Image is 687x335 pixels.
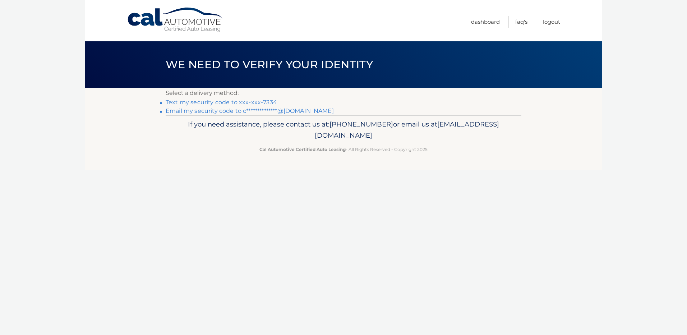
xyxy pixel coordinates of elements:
p: - All Rights Reserved - Copyright 2025 [170,146,517,153]
p: If you need assistance, please contact us at: or email us at [170,119,517,142]
p: Select a delivery method: [166,88,521,98]
span: We need to verify your identity [166,58,373,71]
span: [PHONE_NUMBER] [329,120,393,128]
a: Dashboard [471,16,500,28]
a: Cal Automotive [127,7,224,33]
strong: Cal Automotive Certified Auto Leasing [259,147,346,152]
a: Text my security code to xxx-xxx-7334 [166,99,277,106]
a: FAQ's [515,16,527,28]
a: Logout [543,16,560,28]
